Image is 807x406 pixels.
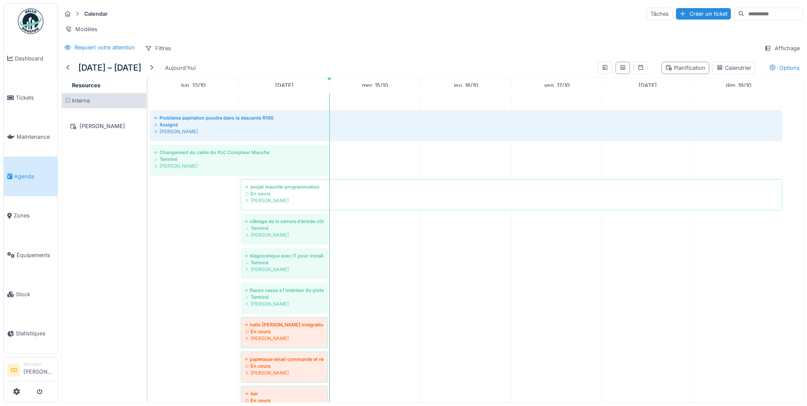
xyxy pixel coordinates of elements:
[761,42,804,54] div: Affichage
[179,80,208,91] a: 13 octobre 2025
[154,149,324,156] div: Changement du cable du PLC Compteur Macofar
[647,8,673,20] div: Tâches
[245,218,324,225] div: câblage de la serrure d’entrée côté passager avant
[17,133,54,141] span: Maintenance
[245,300,324,307] div: [PERSON_NAME]
[4,196,57,235] a: Zones
[245,183,778,190] div: projet macofar programmation
[154,156,324,163] div: Terminé
[74,43,135,51] div: Requiert votre attention
[23,361,54,367] div: Manager
[81,10,111,18] strong: Calendar
[4,314,57,353] a: Statistiques
[17,251,54,259] span: Équipements
[665,64,705,72] div: Planification
[4,117,57,157] a: Maintenance
[15,54,54,63] span: Dashboard
[636,80,659,91] a: 18 octobre 2025
[18,9,43,34] img: Badge_color-CXgf-gQk.svg
[162,62,199,74] div: Aujourd'hui
[245,356,324,363] div: paperasse email commande et régulation sur ax
[245,259,324,266] div: Terminé
[245,287,324,294] div: flacon casse a l intérieur du piston
[724,80,753,91] a: 19 octobre 2025
[7,364,20,377] li: SD
[7,361,54,381] a: SD Manager[PERSON_NAME]
[245,266,324,273] div: [PERSON_NAME]
[716,64,751,72] div: Calendrier
[542,80,572,91] a: 17 octobre 2025
[14,172,54,180] span: Agenda
[245,232,324,238] div: [PERSON_NAME]
[141,42,175,54] div: Filtres
[72,82,100,89] span: Resources
[245,225,324,232] div: Terminé
[4,235,57,274] a: Équipements
[154,114,778,121] div: Problème aspiration poudre dans la descente R100
[154,163,324,169] div: [PERSON_NAME]
[14,212,54,220] span: Zones
[245,190,778,197] div: En cours
[4,157,57,196] a: Agenda
[154,121,778,128] div: Assigné
[765,62,804,74] div: Options
[676,8,731,20] div: Créer un ticket
[4,39,57,78] a: Dashboard
[452,80,480,91] a: 16 octobre 2025
[245,397,324,404] div: En cours
[23,361,54,379] li: [PERSON_NAME]
[245,197,778,204] div: [PERSON_NAME]
[245,363,324,369] div: En cours
[4,274,57,314] a: Stock
[245,369,324,376] div: [PERSON_NAME]
[245,390,324,397] div: tier
[273,80,296,91] a: 14 octobre 2025
[67,121,141,132] div: [PERSON_NAME]
[245,335,324,342] div: [PERSON_NAME]
[16,290,54,298] span: Stock
[4,78,57,117] a: Tickets
[245,252,324,259] div: diagnostique avec IT pour installation parlophone
[16,329,54,337] span: Statistiques
[245,328,324,335] div: En cours
[360,80,390,91] a: 15 octobre 2025
[78,63,141,73] h5: [DATE] – [DATE]
[245,321,324,328] div: hello [PERSON_NAME] intégration des taches
[154,128,778,135] div: [PERSON_NAME]
[61,23,101,35] div: Modèles
[245,294,324,300] div: Terminé
[16,94,54,102] span: Tickets
[72,97,90,104] span: Interne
